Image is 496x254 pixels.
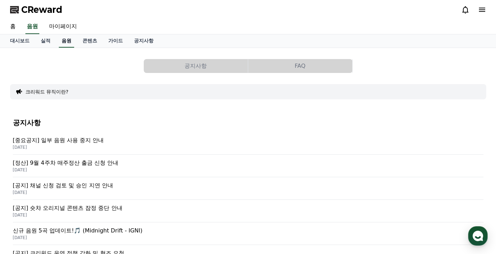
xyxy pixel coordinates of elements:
a: 홈 [2,196,46,214]
button: FAQ [248,59,352,73]
span: 대화 [64,207,72,213]
a: 신규 음원 5곡 업데이트!🎵 (Midnight Drift - IGNI) [DATE] [13,222,483,245]
a: 공지사항 [128,34,159,48]
p: 신규 음원 5곡 업데이트!🎵 (Midnight Drift - IGNI) [13,227,483,235]
h4: 공지사항 [13,119,483,126]
a: 대화 [46,196,90,214]
a: [공지] 숏챠 오리지널 콘텐츠 잠정 중단 안내 [DATE] [13,200,483,222]
p: [공지] 채널 신청 검토 및 승인 지연 안내 [13,181,483,190]
a: 설정 [90,196,134,214]
button: 크리워드 뮤직이란? [25,88,69,95]
p: [중요공지] 일부 음원 사용 중지 안내 [13,136,483,145]
span: CReward [21,4,62,15]
span: 홈 [22,207,26,212]
p: [공지] 숏챠 오리지널 콘텐츠 잠정 중단 안내 [13,204,483,212]
span: 설정 [108,207,116,212]
a: 마이페이지 [44,19,82,34]
a: [공지] 채널 신청 검토 및 승인 지연 안내 [DATE] [13,177,483,200]
a: 홈 [5,19,21,34]
a: CReward [10,4,62,15]
a: FAQ [248,59,353,73]
p: [DATE] [13,212,483,218]
p: [DATE] [13,145,483,150]
p: [DATE] [13,167,483,173]
a: 실적 [35,34,56,48]
a: [중요공지] 일부 음원 사용 중지 안내 [DATE] [13,132,483,155]
p: [정산] 9월 4주차 매주정산 출금 신청 안내 [13,159,483,167]
a: 가이드 [103,34,128,48]
a: 음원 [59,34,74,48]
a: 음원 [25,19,39,34]
p: [DATE] [13,190,483,195]
a: 콘텐츠 [77,34,103,48]
a: 대시보드 [5,34,35,48]
p: [DATE] [13,235,483,240]
button: 공지사항 [144,59,248,73]
a: [정산] 9월 4주차 매주정산 출금 신청 안내 [DATE] [13,155,483,177]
